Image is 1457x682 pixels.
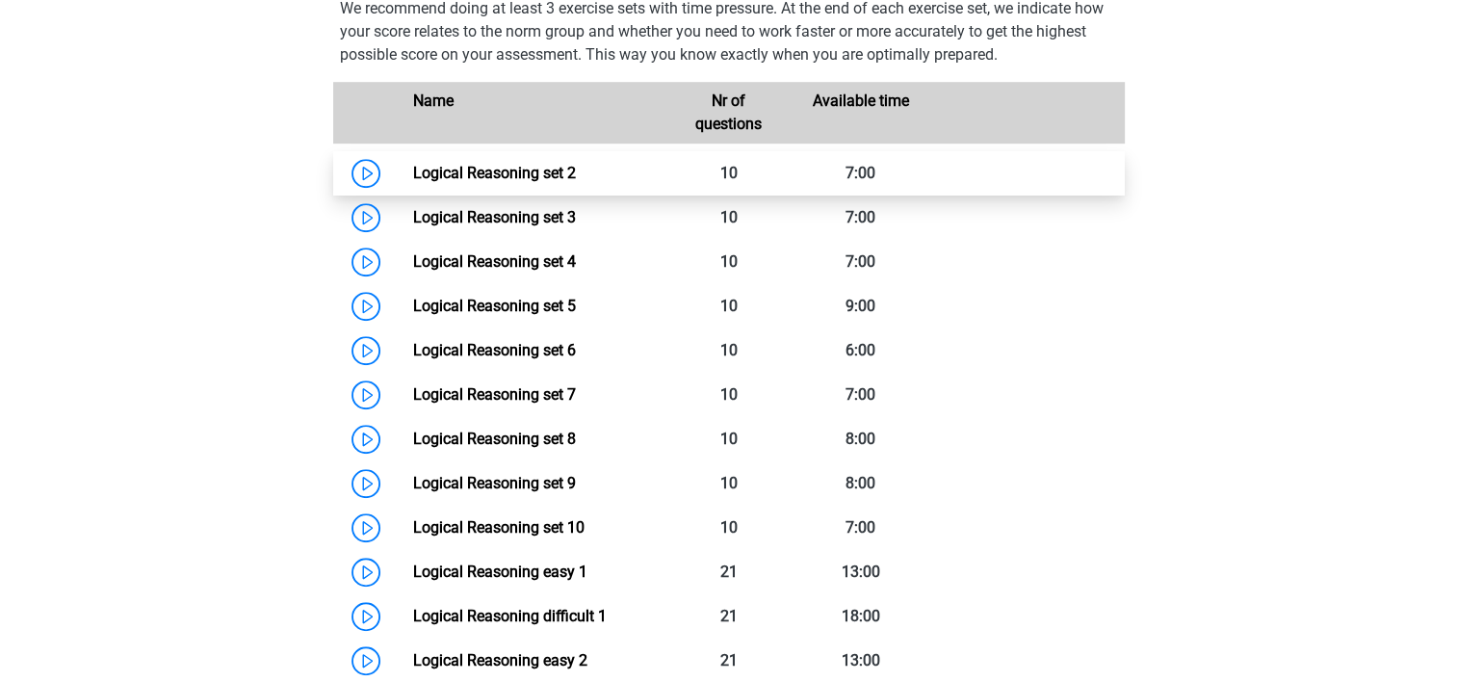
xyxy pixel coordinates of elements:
[413,164,576,182] a: Logical Reasoning set 2
[413,385,576,404] a: Logical Reasoning set 7
[413,474,576,492] a: Logical Reasoning set 9
[413,341,576,359] a: Logical Reasoning set 6
[413,518,585,537] a: Logical Reasoning set 10
[413,563,587,581] a: Logical Reasoning easy 1
[413,208,576,226] a: Logical Reasoning set 3
[413,651,587,669] a: Logical Reasoning easy 2
[794,90,926,136] div: Available time
[413,607,607,625] a: Logical Reasoning difficult 1
[413,297,576,315] a: Logical Reasoning set 5
[413,430,576,448] a: Logical Reasoning set 8
[413,252,576,271] a: Logical Reasoning set 4
[663,90,794,136] div: Nr of questions
[399,90,663,136] div: Name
